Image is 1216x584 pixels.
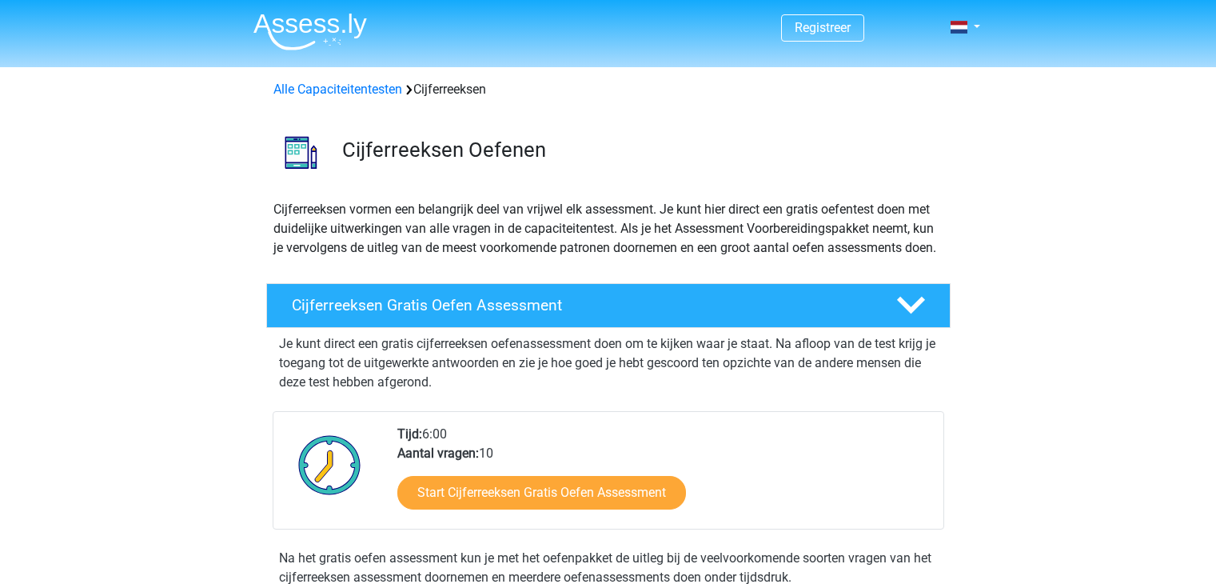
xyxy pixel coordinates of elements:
[267,80,950,99] div: Cijferreeksen
[292,296,871,314] h4: Cijferreeksen Gratis Oefen Assessment
[397,476,686,510] a: Start Cijferreeksen Gratis Oefen Assessment
[279,334,938,392] p: Je kunt direct een gratis cijferreeksen oefenassessment doen om te kijken waar je staat. Na afloo...
[795,20,851,35] a: Registreer
[273,82,402,97] a: Alle Capaciteitentesten
[342,138,938,162] h3: Cijferreeksen Oefenen
[260,283,957,328] a: Cijferreeksen Gratis Oefen Assessment
[253,13,367,50] img: Assessly
[385,425,943,529] div: 6:00 10
[267,118,335,186] img: cijferreeksen
[289,425,370,505] img: Klok
[397,446,479,461] b: Aantal vragen:
[273,200,943,258] p: Cijferreeksen vormen een belangrijk deel van vrijwel elk assessment. Je kunt hier direct een grat...
[397,426,422,442] b: Tijd:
